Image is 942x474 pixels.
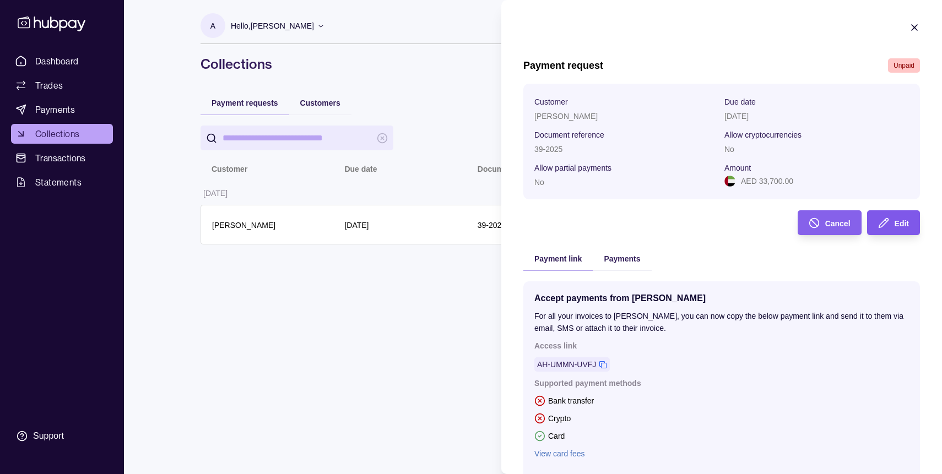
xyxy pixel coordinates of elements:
p: [DATE] [724,112,749,121]
a: AH-UMMN-UVFJ [537,358,596,371]
p: Access link [534,340,909,352]
img: ae [724,176,735,187]
p: [PERSON_NAME] [534,112,598,121]
h1: Payment request [523,59,603,72]
span: Payment link [534,254,582,263]
span: Edit [895,219,909,228]
p: Card [548,430,565,442]
p: Customer [534,97,568,106]
button: Cancel [798,210,862,235]
p: Allow cryptocurrencies [724,130,802,139]
p: Accept payments from [PERSON_NAME] [534,292,909,304]
p: No [724,145,734,154]
p: Allow partial payments [534,164,611,172]
p: AED 33,700.00 [741,175,793,187]
a: View card fees [534,448,909,460]
p: For all your invoices to [PERSON_NAME], you can now copy the below payment link and send it to th... [534,310,909,334]
p: Document reference [534,130,604,139]
span: Unpaid [894,62,914,69]
p: No [534,178,544,187]
p: Amount [724,164,751,172]
p: 39-2025 [534,145,562,154]
span: Cancel [825,219,851,228]
p: Bank transfer [548,395,594,407]
p: Crypto [548,412,571,424]
span: Payments [604,254,640,263]
button: Edit [867,210,920,235]
p: Supported payment methods [534,377,909,389]
p: Due date [724,97,756,106]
